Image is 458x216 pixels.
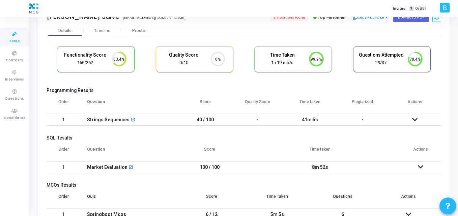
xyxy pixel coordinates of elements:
[245,190,310,209] th: Time Taken
[4,115,25,121] span: Candidates
[400,143,441,161] th: Actions
[47,95,80,114] th: Order
[47,114,80,126] td: 1
[179,143,240,161] th: Score
[362,117,364,122] span: -
[47,143,80,161] th: Order
[27,2,40,15] img: logo
[128,165,133,170] mat-icon: open_in_new
[80,95,179,114] th: Question
[47,135,441,141] h5: SQL Results
[393,13,429,22] button: Download PDF
[336,95,389,114] th: Plagiarized
[5,96,24,102] span: Questions
[179,161,240,173] td: 100 / 100
[231,114,284,126] td: -
[260,60,305,66] div: 1h 19m 57s
[9,38,20,44] span: Tests
[161,60,206,66] div: 0/10
[359,60,404,66] div: 29/37
[389,95,441,114] th: Actions
[6,58,23,63] span: Contests
[179,95,232,114] th: Score
[47,88,441,93] h5: Programming Results
[231,95,284,114] th: Quality Score
[123,15,185,21] div: [EMAIL_ADDRESS][DOMAIN_NAME]
[393,6,406,11] label: Invites:
[318,15,346,20] span: Top Performer
[47,182,441,188] h5: MCQs Results
[80,190,179,209] th: Quiz
[359,52,404,58] h5: Questions Attempted
[87,114,130,125] div: Strings Sequences
[161,52,206,58] h5: Quality Score
[121,28,158,33] div: Proctor
[415,6,427,11] span: 0/857
[94,28,110,33] div: Timeline
[5,77,24,83] span: Interviews
[260,52,305,58] h5: Time Taken
[62,52,108,58] h5: Functionality Score
[87,162,127,173] div: Market Evaluation
[131,118,135,123] mat-icon: open_in_new
[179,114,232,126] td: 40 / 100
[240,161,400,173] td: 8m 52s
[310,190,375,209] th: Questions
[376,190,441,209] th: Actions
[284,95,337,114] th: Time taken
[351,12,390,23] button: Copy Public Link
[47,190,80,209] th: Order
[240,143,400,161] th: Time taken
[284,114,337,126] td: 41m 5s
[271,14,308,21] span: 3 violations found
[80,143,179,161] th: Question
[179,190,245,209] th: Score
[47,161,80,173] td: 1
[62,60,108,66] div: 166/262
[58,28,71,33] div: Details
[409,6,413,11] span: T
